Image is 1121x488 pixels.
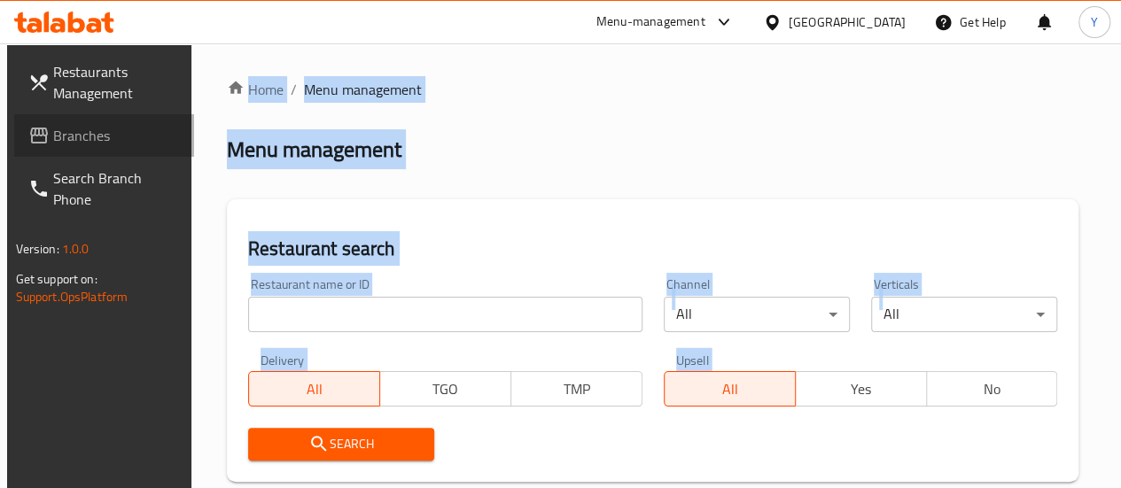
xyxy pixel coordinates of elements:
li: / [291,79,297,100]
h2: Restaurant search [248,236,1058,262]
span: 1.0.0 [62,237,90,260]
span: Version: [16,237,59,260]
span: Search Branch Phone [53,167,180,210]
a: Search Branch Phone [14,157,194,221]
span: Yes [803,376,920,402]
span: All [672,376,789,402]
span: TMP [518,376,635,402]
div: All [664,297,850,332]
button: Yes [795,371,927,407]
span: TGO [387,376,504,402]
label: Delivery [261,353,305,366]
span: Restaurants Management [53,61,180,104]
span: Search [262,433,420,455]
div: [GEOGRAPHIC_DATA] [789,12,906,32]
button: TGO [379,371,511,407]
label: Upsell [676,353,709,366]
span: No [934,376,1051,402]
div: Menu-management [596,12,705,33]
button: No [926,371,1058,407]
a: Home [227,79,284,100]
nav: breadcrumb [227,79,1079,100]
button: All [248,371,380,407]
span: Branches [53,125,180,146]
span: Menu management [304,79,422,100]
h2: Menu management [227,136,401,164]
span: Y [1091,12,1098,32]
a: Support.OpsPlatform [16,285,128,308]
a: Restaurants Management [14,50,194,114]
span: All [256,376,373,402]
button: Search [248,428,434,461]
button: TMP [510,371,642,407]
a: Branches [14,114,194,157]
button: All [664,371,796,407]
input: Search for restaurant name or ID.. [248,297,642,332]
div: All [871,297,1057,332]
span: Get support on: [16,267,97,290]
